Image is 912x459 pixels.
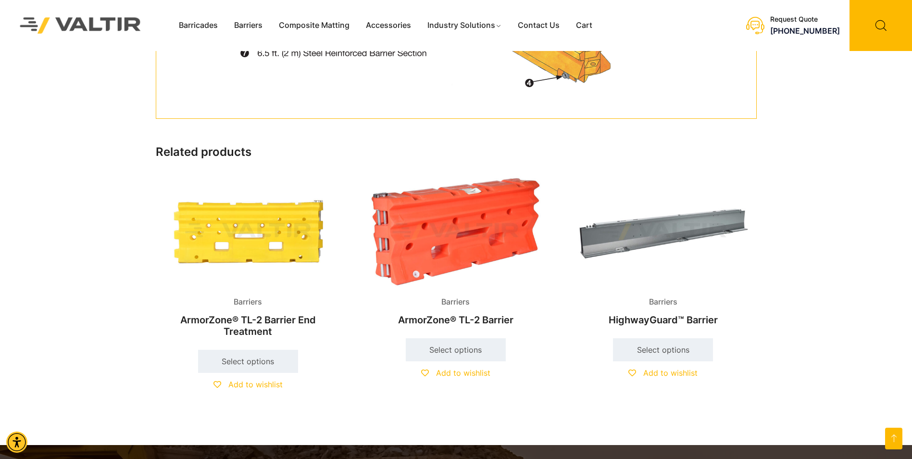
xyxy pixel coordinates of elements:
h2: ArmorZone® TL-2 Barrier [363,309,548,331]
a: Select options for “ArmorZone® TL-2 Barrier” [406,338,506,361]
a: BarriersArmorZone® TL-2 Barrier End Treatment [156,176,340,342]
img: Barriers [571,176,755,287]
a: call (888) 496-3625 [770,26,840,36]
h2: ArmorZone® TL-2 Barrier End Treatment [156,309,340,342]
span: Add to wishlist [436,368,490,378]
a: Barricades [171,18,226,33]
img: Barriers [156,176,340,287]
a: Select options for “HighwayGuard™ Barrier” [613,338,713,361]
div: Accessibility Menu [6,432,27,453]
a: Accessories [358,18,419,33]
a: Industry Solutions [419,18,510,33]
a: Cart [568,18,600,33]
a: BarriersArmorZone® TL-2 Barrier [363,176,548,331]
a: Open this option [885,428,902,449]
h2: HighwayGuard™ Barrier [571,309,755,331]
span: Barriers [434,295,477,309]
span: Barriers [226,295,269,309]
a: Add to wishlist [213,380,283,389]
span: Add to wishlist [643,368,698,378]
div: Request Quote [770,15,840,24]
img: Barriers [363,176,548,287]
a: Select options for “ArmorZone® TL-2 Barrier End Treatment” [198,350,298,373]
span: Barriers [642,295,685,309]
a: Add to wishlist [628,368,698,378]
img: Valtir Rentals [7,5,154,47]
h2: Related products [156,145,757,159]
a: Barriers [226,18,271,33]
span: Add to wishlist [228,380,283,389]
a: Add to wishlist [421,368,490,378]
a: BarriersHighwayGuard™ Barrier [571,176,755,331]
a: Contact Us [510,18,568,33]
a: Composite Matting [271,18,358,33]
